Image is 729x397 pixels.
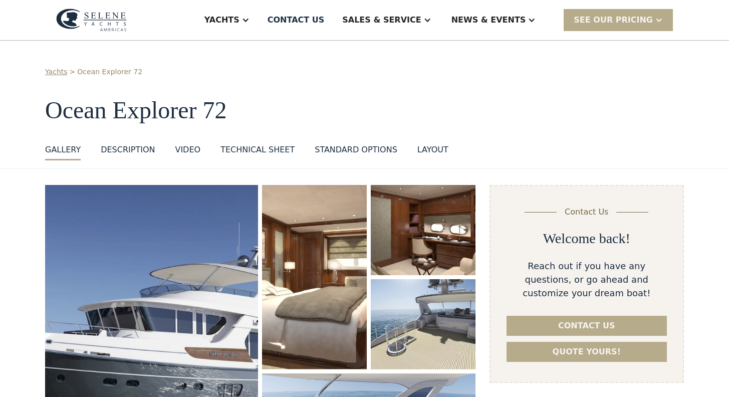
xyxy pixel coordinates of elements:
[417,144,448,156] div: layout
[45,144,81,156] div: GALLERY
[315,144,397,160] a: standard options
[101,144,155,160] a: DESCRIPTION
[220,144,295,160] a: Technical sheet
[262,185,367,369] a: open lightbox
[507,316,667,336] a: Contact us
[45,97,684,124] h1: Ocean Explorer 72
[56,9,127,32] img: logo
[70,67,76,77] div: >
[342,14,421,26] div: Sales & Service
[45,67,68,77] a: Yachts
[220,144,295,156] div: Technical sheet
[507,259,667,300] div: Reach out if you have any questions, or go ahead and customize your dream boat!
[417,144,448,160] a: layout
[175,144,200,160] a: VIDEO
[451,14,526,26] div: News & EVENTS
[45,144,81,160] a: GALLERY
[101,144,155,156] div: DESCRIPTION
[268,14,325,26] div: Contact US
[507,342,667,362] a: Quote yours!
[315,144,397,156] div: standard options
[175,144,200,156] div: VIDEO
[77,67,142,77] a: Ocean Explorer 72
[371,279,475,369] a: open lightbox
[543,230,630,247] h2: Welcome back!
[564,9,673,31] div: SEE Our Pricing
[574,14,653,26] div: SEE Our Pricing
[204,14,239,26] div: Yachts
[565,206,608,218] div: Contact Us
[371,185,475,275] a: open lightbox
